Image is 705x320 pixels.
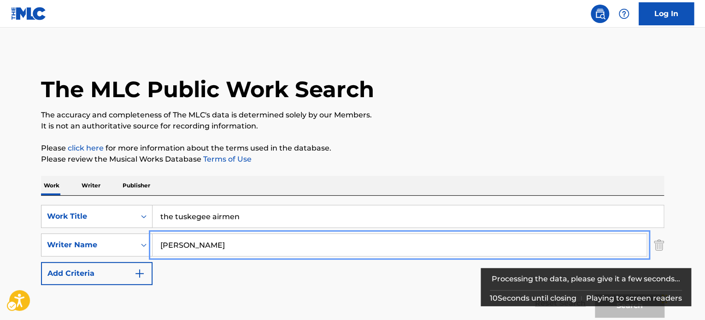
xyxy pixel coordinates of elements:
[68,144,104,152] a: click here
[153,205,664,227] input: Search...
[47,239,130,250] div: Writer Name
[618,8,629,19] img: help
[41,176,62,195] p: Work
[41,76,374,103] h1: The MLC Public Work Search
[41,143,664,154] p: Please for more information about the terms used in the database.
[490,268,682,290] div: Processing the data, please give it a few seconds...
[41,262,153,285] button: Add Criteria
[41,121,664,132] p: It is not an authoritative source for recording information.
[654,233,664,256] img: Delete Criterion
[153,234,646,256] input: Search...
[11,7,47,20] img: MLC Logo
[47,211,130,222] div: Work Title
[120,176,153,195] p: Publisher
[594,8,605,19] img: search
[41,154,664,165] p: Please review the Musical Works Database
[134,268,145,279] img: 9d2ae6d4665cec9f34b9.svg
[201,155,252,163] a: Terms of Use
[639,2,694,25] a: Log In
[79,176,103,195] p: Writer
[135,205,152,227] div: On
[490,294,498,303] span: 10
[41,110,664,121] p: The accuracy and completeness of The MLC's data is determined solely by our Members.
